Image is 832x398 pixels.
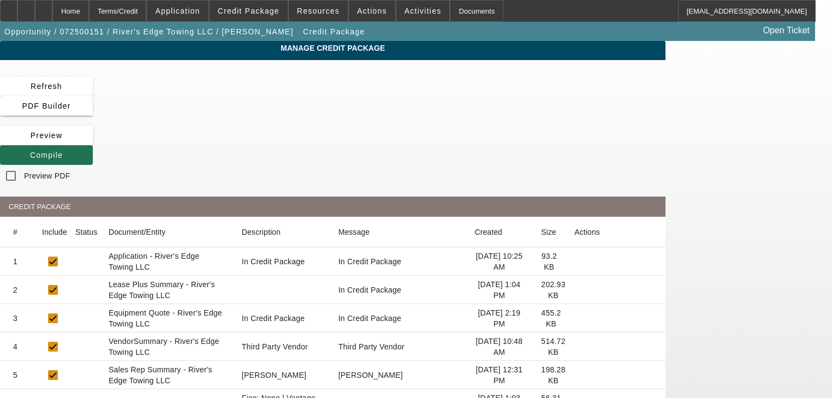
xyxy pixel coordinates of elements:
[233,276,333,304] mat-cell: null
[33,217,67,247] mat-header-cell: Include
[333,304,466,332] mat-cell: In Credit Package
[67,217,100,247] mat-header-cell: Status
[100,247,233,276] mat-cell: Application - River's Edge Towing LLC
[532,304,566,332] mat-cell: 455.2 KB
[349,1,395,21] button: Actions
[333,276,466,304] mat-cell: In Credit Package
[100,361,233,389] mat-cell: Sales Rep Summary - River's Edge Towing LLC
[100,217,233,247] mat-header-cell: Document/Entity
[396,1,450,21] button: Activities
[30,151,63,159] span: Compile
[759,21,814,40] a: Open Ticket
[466,361,532,389] mat-cell: [DATE] 12:31 PM
[466,217,532,247] mat-header-cell: Created
[8,44,657,52] span: Manage Credit Package
[532,247,566,276] mat-cell: 93.2 KB
[100,304,233,332] mat-cell: Equipment Quote - River's Edge Towing LLC
[532,217,566,247] mat-header-cell: Size
[333,361,466,389] mat-cell: Workman, Taylor
[466,304,532,332] mat-cell: [DATE] 2:19 PM
[233,247,333,276] mat-cell: In Credit Package
[333,332,466,361] mat-cell: Third Party Vendor
[303,27,365,36] span: Credit Package
[405,7,442,15] span: Activities
[297,7,340,15] span: Resources
[31,131,63,140] span: Preview
[566,217,665,247] mat-header-cell: Actions
[289,1,348,21] button: Resources
[233,217,333,247] mat-header-cell: Description
[31,82,62,91] span: Refresh
[100,332,233,361] mat-cell: VendorSummary - River's Edge Towing LLC
[357,7,387,15] span: Actions
[100,276,233,304] mat-cell: Lease Plus Summary - River's Edge Towing LLC
[333,247,466,276] mat-cell: In Credit Package
[218,7,280,15] span: Credit Package
[233,332,333,361] mat-cell: Third Party Vendor
[233,304,333,332] mat-cell: In Credit Package
[532,361,566,389] mat-cell: 198.28 KB
[532,332,566,361] mat-cell: 514.72 KB
[147,1,208,21] button: Application
[155,7,200,15] span: Application
[233,361,333,389] mat-cell: Workman, Taylor
[466,276,532,304] mat-cell: [DATE] 1:04 PM
[300,22,367,41] button: Credit Package
[532,276,566,304] mat-cell: 202.93 KB
[4,27,294,36] span: Opportunity / 072500151 / River's Edge Towing LLC / [PERSON_NAME]
[22,102,70,110] span: PDF Builder
[22,170,70,181] label: Preview PDF
[466,332,532,361] mat-cell: [DATE] 10:48 AM
[333,217,466,247] mat-header-cell: Message
[466,247,532,276] mat-cell: [DATE] 10:25 AM
[210,1,288,21] button: Credit Package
